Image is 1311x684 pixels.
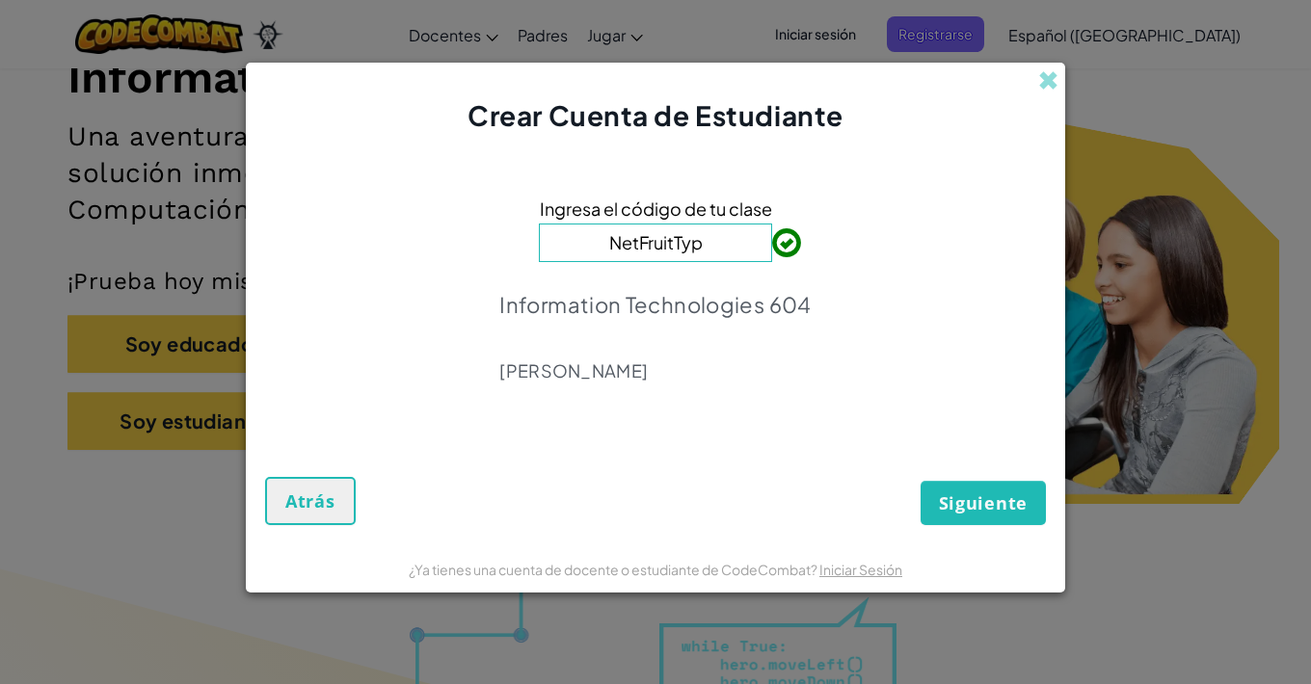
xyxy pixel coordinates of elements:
[921,481,1046,525] button: Siguiente
[499,359,811,382] p: [PERSON_NAME]
[819,561,902,578] a: Iniciar Sesión
[265,477,356,525] button: Atrás
[285,489,335,513] span: Atrás
[499,291,811,318] p: Information Technologies 604
[468,98,843,132] span: Crear Cuenta de Estudiante
[409,561,819,578] span: ¿Ya tienes una cuenta de docente o estudiante de CodeCombat?
[540,195,772,223] span: Ingresa el código de tu clase
[939,491,1028,514] span: Siguiente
